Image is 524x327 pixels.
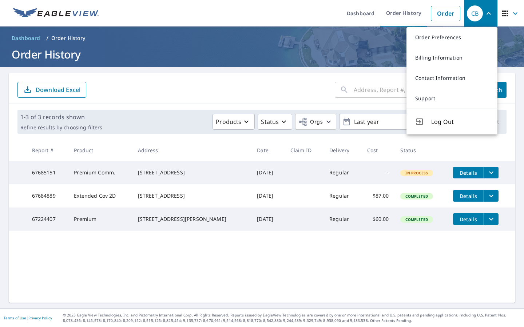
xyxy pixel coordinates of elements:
[17,82,86,98] button: Download Excel
[484,190,499,202] button: filesDropdownBtn-67684889
[401,170,432,175] span: In Process
[406,48,497,68] a: Billing Information
[361,207,395,231] td: $60.00
[457,216,479,223] span: Details
[261,117,279,126] p: Status
[457,169,479,176] span: Details
[354,80,475,100] input: Address, Report #, Claim ID, etc.
[486,86,501,93] span: Search
[132,140,251,161] th: Address
[406,27,497,48] a: Order Preferences
[295,114,336,130] button: Orgs
[453,190,484,202] button: detailsBtn-67684889
[406,109,497,134] button: Log Out
[26,140,68,161] th: Report #
[51,35,86,42] p: Order History
[431,117,489,126] span: Log Out
[138,215,246,223] div: [STREET_ADDRESS][PERSON_NAME]
[453,213,484,225] button: detailsBtn-67224407
[251,207,285,231] td: [DATE]
[298,117,323,126] span: Orgs
[406,68,497,88] a: Contact Information
[401,217,432,222] span: Completed
[36,86,80,94] p: Download Excel
[213,114,255,130] button: Products
[20,124,102,131] p: Refine results by choosing filters
[457,193,479,199] span: Details
[484,167,499,178] button: filesDropdownBtn-67685151
[9,32,43,44] a: Dashboard
[20,113,102,121] p: 1-3 of 3 records shown
[258,114,292,130] button: Status
[251,140,285,161] th: Date
[68,140,132,161] th: Product
[216,117,241,126] p: Products
[13,8,99,19] img: EV Logo
[323,207,361,231] td: Regular
[9,47,515,62] h1: Order History
[138,169,246,176] div: [STREET_ADDRESS]
[323,161,361,184] td: Regular
[9,32,515,44] nav: breadcrumb
[361,161,395,184] td: -
[63,312,520,323] p: © 2025 Eagle View Technologies, Inc. and Pictometry International Corp. All Rights Reserved. Repo...
[46,34,48,43] li: /
[251,161,285,184] td: [DATE]
[351,116,436,128] p: Last year
[323,140,361,161] th: Delivery
[68,184,132,207] td: Extended Cov 2D
[361,140,395,161] th: Cost
[251,184,285,207] td: [DATE]
[26,161,68,184] td: 67685151
[339,114,448,130] button: Last year
[406,88,497,109] a: Support
[68,161,132,184] td: Premium Comm.
[467,5,483,21] div: CB
[484,213,499,225] button: filesDropdownBtn-67224407
[4,315,26,320] a: Terms of Use
[394,140,447,161] th: Status
[4,316,52,320] p: |
[285,140,323,161] th: Claim ID
[138,192,246,199] div: [STREET_ADDRESS]
[26,207,68,231] td: 67224407
[431,6,460,21] a: Order
[28,315,52,320] a: Privacy Policy
[26,184,68,207] td: 67684889
[401,194,432,199] span: Completed
[361,184,395,207] td: $87.00
[323,184,361,207] td: Regular
[453,167,484,178] button: detailsBtn-67685151
[12,35,40,42] span: Dashboard
[68,207,132,231] td: Premium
